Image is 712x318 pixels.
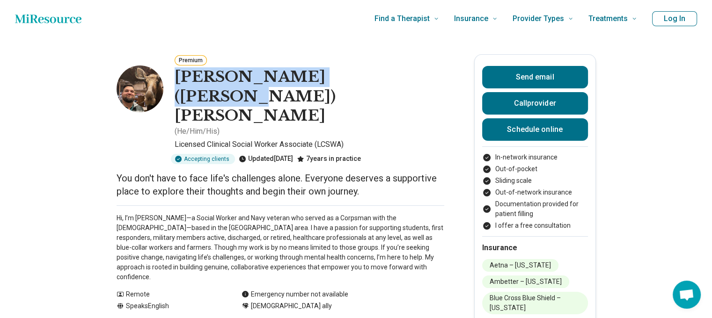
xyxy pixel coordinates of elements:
[482,66,588,88] button: Send email
[297,154,361,164] div: 7 years in practice
[454,12,488,25] span: Insurance
[482,176,588,186] li: Sliding scale
[117,172,444,198] p: You don't have to face life's challenges alone. Everyone deserves a supportive place to explore t...
[482,188,588,197] li: Out-of-network insurance
[482,292,588,314] li: Blue Cross Blue Shield – [US_STATE]
[175,139,444,150] p: Licensed Clinical Social Worker Associate (LCSWA)
[482,152,588,231] ul: Payment options
[117,301,223,311] div: Speaks English
[482,221,588,231] li: I offer a free consultation
[588,12,628,25] span: Treatments
[15,9,81,28] a: Home page
[239,154,293,164] div: Updated [DATE]
[482,152,588,162] li: In-network insurance
[242,289,348,299] div: Emergency number not available
[652,11,697,26] button: Log In
[482,199,588,219] li: Documentation provided for patient filling
[482,164,588,174] li: Out-of-pocket
[117,65,163,112] img: Benjamin Ingraham, Licensed Clinical Social Worker Associate (LCSWA)
[171,154,235,164] div: Accepting clients
[482,275,569,288] li: Ambetter – [US_STATE]
[482,259,558,272] li: Aetna – [US_STATE]
[175,67,444,126] h1: [PERSON_NAME] ([PERSON_NAME]) [PERSON_NAME]
[117,213,444,282] p: Hi, I’m [PERSON_NAME]—a Social Worker and Navy veteran who served as a Corpsman with the [DEMOGRA...
[513,12,564,25] span: Provider Types
[482,92,588,115] button: Callprovider
[374,12,430,25] span: Find a Therapist
[251,301,332,311] span: [DEMOGRAPHIC_DATA] ally
[175,55,207,65] button: Premium
[673,281,701,309] div: Open chat
[117,289,223,299] div: Remote
[175,126,220,137] p: ( He/Him/His )
[482,118,588,141] a: Schedule online
[482,242,588,253] h2: Insurance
